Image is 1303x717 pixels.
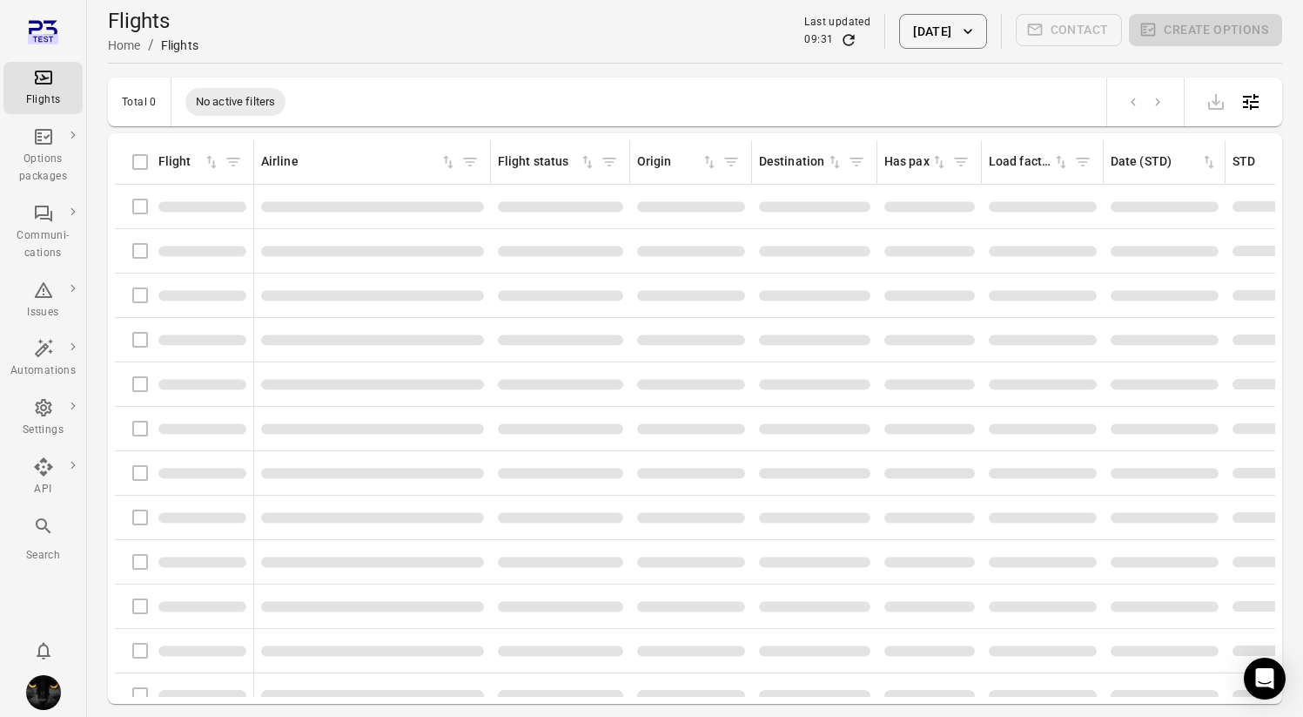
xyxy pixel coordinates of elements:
span: Please make a selection to create communications [1016,14,1123,49]
span: Filter by flight status [596,149,622,175]
button: Notifications [26,633,61,668]
span: Filter by has pax [948,149,974,175]
div: Flights [161,37,198,54]
div: Sort by date (STD) in ascending order [1111,152,1218,172]
div: Total 0 [122,96,157,108]
a: Home [108,38,141,52]
a: Communi-cations [3,198,83,267]
nav: pagination navigation [1121,91,1170,113]
div: Flights [10,91,76,109]
div: Sort by flight in ascending order [158,152,220,172]
li: / [148,35,154,56]
a: Issues [3,274,83,327]
button: Iris [19,668,68,717]
div: 09:31 [804,31,833,49]
span: Please make a selection to export [1199,92,1233,109]
div: Last updated [804,14,870,31]
a: API [3,451,83,504]
div: Communi-cations [10,227,76,262]
nav: Breadcrumbs [108,35,198,56]
span: Filter by airline [457,149,483,175]
div: Sort by load factor in ascending order [989,152,1070,172]
span: Please make a selection to create an option package [1129,14,1282,49]
div: Search [10,547,76,565]
button: Search [3,511,83,569]
div: Sort by airline in ascending order [261,152,457,172]
span: Filter by origin [718,149,744,175]
a: Settings [3,392,83,444]
button: [DATE] [899,14,986,49]
div: Issues [10,304,76,321]
div: Sort by origin in ascending order [637,152,718,172]
div: Settings [10,422,76,439]
button: Open table configuration [1233,85,1268,119]
a: Options packages [3,121,83,191]
div: API [10,481,76,498]
div: Sort by flight status in ascending order [498,152,596,172]
span: Filter by flight [220,149,246,175]
span: No active filters [185,93,286,111]
div: Sort by destination in ascending order [759,152,843,172]
h1: Flights [108,7,198,35]
div: Options packages [10,151,76,186]
a: Flights [3,62,83,114]
button: Refresh data [840,31,857,49]
div: Automations [10,362,76,380]
div: Open Intercom Messenger [1244,658,1286,700]
div: Sort by has pax in ascending order [884,152,948,172]
img: images [26,675,61,710]
a: Automations [3,333,83,385]
span: Filter by destination [843,149,870,175]
span: Filter by load factor [1070,149,1096,175]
